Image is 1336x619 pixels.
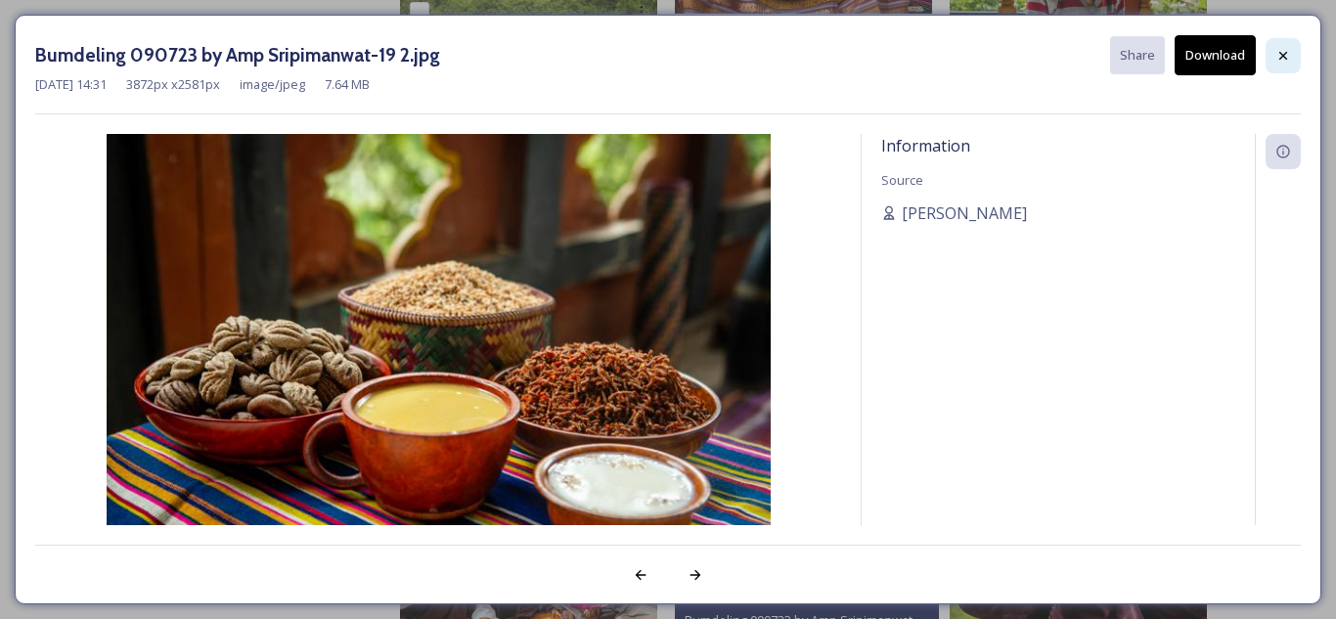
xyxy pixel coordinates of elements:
h3: Bumdeling 090723 by Amp Sripimanwat-19 2.jpg [35,41,440,69]
span: Source [881,171,923,189]
button: Download [1175,35,1256,75]
span: Information [881,135,970,156]
span: [DATE] 14:31 [35,75,107,94]
span: 3872 px x 2581 px [126,75,220,94]
span: image/jpeg [240,75,305,94]
img: Bumdeling%2520090723%2520by%2520Amp%2520Sripimanwat-19%25202.jpg [35,134,841,577]
span: [PERSON_NAME] [902,201,1027,225]
button: Share [1110,36,1165,74]
span: 7.64 MB [325,75,370,94]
